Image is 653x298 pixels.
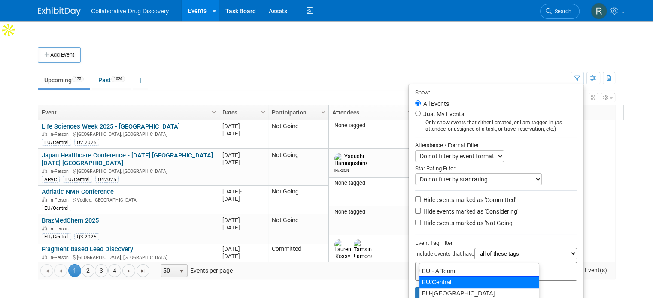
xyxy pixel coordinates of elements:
div: EU/Central [419,276,539,288]
span: select [178,268,185,275]
a: Life Sciences Week 2025 - [GEOGRAPHIC_DATA] [42,123,180,130]
span: In-Person [49,226,71,232]
div: APAC [42,176,60,183]
div: None tagged [332,180,412,187]
span: In-Person [49,169,71,174]
a: 2 [82,264,94,277]
td: Not Going [268,120,328,149]
span: Column Settings [320,109,327,116]
span: - [240,123,242,129]
a: Column Settings [259,105,268,118]
div: Event Tag Filter: [415,238,577,248]
div: [DATE] [222,123,264,130]
span: Search [552,8,571,15]
div: Q3 2025 [74,233,99,240]
div: EU/Central [42,233,71,240]
div: Only show events that either I created, or I am tagged in (as attendee, or assignee of a task, or... [415,120,577,132]
span: Go to the first page [43,268,50,274]
span: In-Person [49,132,71,137]
div: [GEOGRAPHIC_DATA], [GEOGRAPHIC_DATA] [42,167,215,175]
div: None tagged [332,208,412,215]
span: In-Person [49,255,71,260]
span: 175 [72,76,84,82]
img: ExhibitDay [38,7,81,16]
label: All Events [422,101,449,107]
label: Hide events marked as 'Not Going' [422,219,513,227]
div: Include events that have [415,248,577,262]
label: Hide events marked as 'Committed' [422,196,516,204]
div: [DATE] [222,253,264,260]
span: 1020 [111,76,125,82]
div: Tamsin Lamont [354,260,369,265]
a: Past1020 [92,72,131,88]
div: EU - A Team [419,265,539,277]
a: Search [540,4,580,19]
div: [DATE] [222,245,264,253]
img: In-Person Event [42,197,47,202]
div: Lauren Kossy [334,260,349,265]
div: Q42025 [95,176,119,183]
div: [DATE] [222,195,264,202]
a: 3 [95,264,108,277]
td: Committed [268,243,328,280]
button: Add Event [38,47,81,63]
span: Column Settings [260,109,267,116]
a: Column Settings [406,105,415,118]
div: Yasushi Hamagashira [334,167,349,172]
label: Just My Events [422,110,464,118]
div: EU/Central [63,176,92,183]
a: Event [42,105,213,120]
div: Attendance / Format Filter: [415,140,577,150]
div: [DATE] [222,130,264,137]
a: Adriatic NMR Conference [42,188,114,196]
span: Go to the last page [140,268,146,274]
a: Upcoming175 [38,72,90,88]
span: - [240,217,242,223]
img: In-Person Event [42,132,47,136]
div: None tagged [332,122,412,129]
div: [DATE] [222,217,264,224]
a: Fragment Based Lead Discovery [42,245,133,253]
span: - [240,246,242,252]
a: Go to the first page [40,264,53,277]
div: [DATE] [222,224,264,231]
div: Vodice, [GEOGRAPHIC_DATA] [42,196,215,203]
div: EU/Central [42,139,71,146]
div: [DATE] [222,159,264,166]
img: Tamsin Lamont [354,239,372,260]
span: Collaborative Drug Discovery [91,8,169,15]
a: Go to the next page [122,264,135,277]
a: Go to the previous page [54,264,67,277]
div: [GEOGRAPHIC_DATA], [GEOGRAPHIC_DATA] [42,253,215,261]
a: BrazMedChem 2025 [42,217,99,224]
span: - [240,152,242,158]
span: In-Person [49,197,71,203]
a: Participation [272,105,322,120]
span: Column Settings [210,109,217,116]
img: Lauren Kossy [334,239,351,260]
img: In-Person Event [42,169,47,173]
td: Not Going [268,149,328,186]
div: [DATE] [222,151,264,159]
a: Column Settings [210,105,219,118]
img: Yasushi Hamagashira [334,153,367,167]
a: Dates [222,105,262,120]
div: [GEOGRAPHIC_DATA], [GEOGRAPHIC_DATA] [42,130,215,138]
a: 4 [108,264,121,277]
div: Star Rating Filter: [415,162,577,173]
img: In-Person Event [42,255,47,259]
td: Not Going [268,186,328,214]
span: - [240,188,242,195]
label: Hide events marked as 'Considering' [422,207,518,216]
div: EU/Central [42,205,71,211]
a: Attendees [332,105,409,120]
div: Q2 2025 [74,139,99,146]
td: Not Going [268,214,328,243]
div: [DATE] [222,188,264,195]
img: In-Person Event [42,226,47,230]
span: Events per page [150,264,241,277]
img: Renate Baker [591,3,607,19]
span: 50 [161,265,176,277]
span: 1 [68,264,81,277]
span: Go to the previous page [57,268,64,274]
